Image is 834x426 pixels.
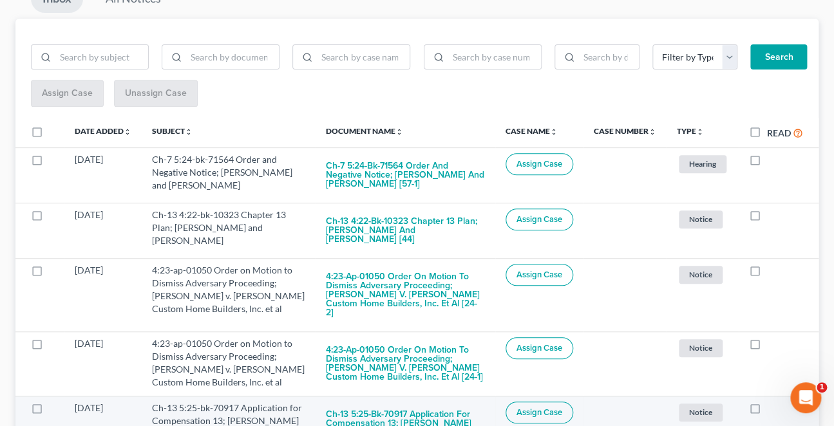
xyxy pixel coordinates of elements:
[395,128,403,136] i: unfold_more
[517,407,562,418] span: Assign Case
[517,159,562,169] span: Assign Case
[326,153,485,197] button: Ch-7 5:24-bk-71564 Order and Negative Notice; [PERSON_NAME] and [PERSON_NAME] [57-1]
[64,203,142,258] td: [DATE]
[326,208,485,252] button: Ch-13 4:22-bk-10323 Chapter 13 Plan; [PERSON_NAME] and [PERSON_NAME] [44]
[506,337,573,359] button: Assign Case
[448,45,541,69] input: Search by case number
[677,126,704,136] a: Typeunfold_more
[679,403,723,421] span: Notice
[677,337,728,358] a: Notice
[767,126,791,140] label: Read
[550,128,558,136] i: unfold_more
[579,45,639,69] input: Search by date
[64,147,142,203] td: [DATE]
[142,203,316,258] td: Ch-13 4:22-bk-10323 Chapter 13 Plan; [PERSON_NAME] and [PERSON_NAME]
[517,270,562,280] span: Assign Case
[142,147,316,203] td: Ch-7 5:24-bk-71564 Order and Negative Notice; [PERSON_NAME] and [PERSON_NAME]
[679,155,726,172] span: Hearing
[152,126,193,136] a: Subjectunfold_more
[677,208,728,230] a: Notice
[677,264,728,285] a: Notice
[185,128,193,136] i: unfold_more
[817,382,827,393] span: 1
[186,45,279,69] input: Search by document name
[506,264,573,286] button: Assign Case
[506,153,573,175] button: Assign Case
[124,128,131,136] i: unfold_more
[517,214,562,225] span: Assign Case
[506,402,573,423] button: Assign Case
[142,331,316,396] td: 4:23-ap-01050 Order on Motion to Dismiss Adversary Proceeding; [PERSON_NAME] v. [PERSON_NAME] Cus...
[679,210,723,228] span: Notice
[326,337,485,390] button: 4:23-ap-01050 Order on Motion to Dismiss Adversary Proceeding; [PERSON_NAME] v. [PERSON_NAME] Cus...
[55,45,148,69] input: Search by subject
[677,153,728,174] a: Hearing
[679,339,723,357] span: Notice
[649,128,656,136] i: unfold_more
[75,126,131,136] a: Date Addedunfold_more
[679,266,723,283] span: Notice
[594,126,656,136] a: Case Numberunfold_more
[64,258,142,331] td: [DATE]
[326,126,403,136] a: Document Nameunfold_more
[64,331,142,396] td: [DATE]
[517,343,562,353] span: Assign Case
[790,382,821,413] iframe: Intercom live chat
[326,264,485,326] button: 4:23-ap-01050 Order on Motion to Dismiss Adversary Proceeding; [PERSON_NAME] v. [PERSON_NAME] Cus...
[142,258,316,331] td: 4:23-ap-01050 Order on Motion to Dismiss Adversary Proceeding; [PERSON_NAME] v. [PERSON_NAME] Cus...
[317,45,410,69] input: Search by case name
[506,208,573,230] button: Assign Case
[696,128,704,136] i: unfold_more
[506,126,558,136] a: Case Nameunfold_more
[750,44,807,70] button: Search
[677,402,728,423] a: Notice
